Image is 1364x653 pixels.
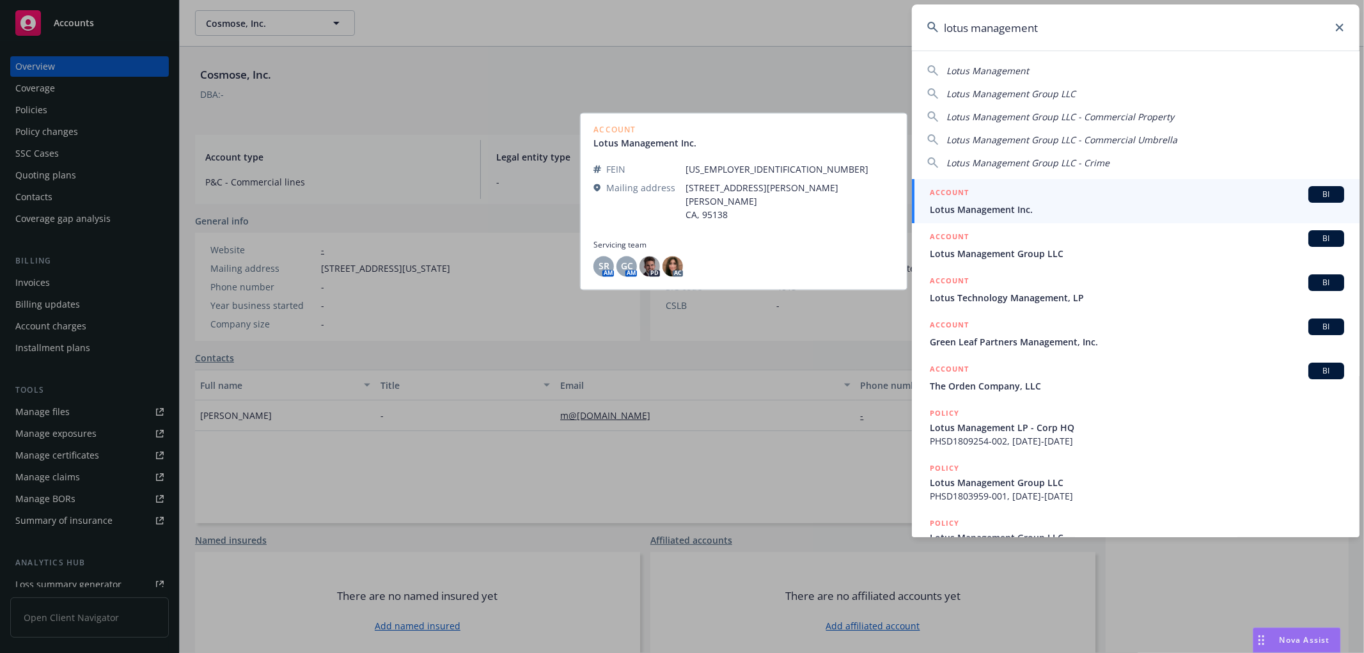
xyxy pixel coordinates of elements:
[930,434,1344,448] span: PHSD1809254-002, [DATE]-[DATE]
[946,157,1109,169] span: Lotus Management Group LLC - Crime
[912,179,1360,223] a: ACCOUNTBILotus Management Inc.
[1280,634,1330,645] span: Nova Assist
[930,247,1344,260] span: Lotus Management Group LLC
[912,4,1360,51] input: Search...
[930,186,969,201] h5: ACCOUNT
[1313,233,1339,244] span: BI
[930,407,959,420] h5: POLICY
[930,230,969,246] h5: ACCOUNT
[930,363,969,378] h5: ACCOUNT
[930,531,1344,544] span: Lotus Management Group LLC
[912,356,1360,400] a: ACCOUNTBIThe Orden Company, LLC
[930,335,1344,349] span: Green Leaf Partners Management, Inc.
[946,111,1174,123] span: Lotus Management Group LLC - Commercial Property
[930,379,1344,393] span: The Orden Company, LLC
[930,489,1344,503] span: PHSD1803959-001, [DATE]-[DATE]
[946,88,1076,100] span: Lotus Management Group LLC
[912,267,1360,311] a: ACCOUNTBILotus Technology Management, LP
[1253,627,1341,653] button: Nova Assist
[946,134,1177,146] span: Lotus Management Group LLC - Commercial Umbrella
[912,311,1360,356] a: ACCOUNTBIGreen Leaf Partners Management, Inc.
[912,510,1360,565] a: POLICYLotus Management Group LLC
[930,291,1344,304] span: Lotus Technology Management, LP
[930,517,959,530] h5: POLICY
[946,65,1029,77] span: Lotus Management
[930,274,969,290] h5: ACCOUNT
[1313,277,1339,288] span: BI
[1313,189,1339,200] span: BI
[930,203,1344,216] span: Lotus Management Inc.
[930,476,1344,489] span: Lotus Management Group LLC
[930,319,969,334] h5: ACCOUNT
[912,223,1360,267] a: ACCOUNTBILotus Management Group LLC
[1313,321,1339,333] span: BI
[912,455,1360,510] a: POLICYLotus Management Group LLCPHSD1803959-001, [DATE]-[DATE]
[912,400,1360,455] a: POLICYLotus Management LP - Corp HQPHSD1809254-002, [DATE]-[DATE]
[1253,628,1269,652] div: Drag to move
[930,421,1344,434] span: Lotus Management LP - Corp HQ
[930,462,959,475] h5: POLICY
[1313,365,1339,377] span: BI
